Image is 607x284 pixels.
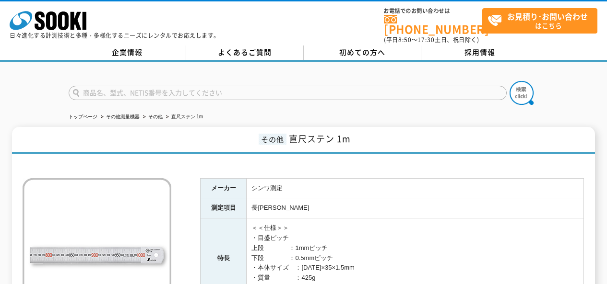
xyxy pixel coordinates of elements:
[421,45,539,60] a: 採用情報
[488,9,597,33] span: はこちら
[10,33,220,38] p: 日々進化する計測技術と多種・多様化するニーズにレンタルでお応えします。
[417,35,435,44] span: 17:30
[201,178,247,198] th: メーカー
[482,8,597,34] a: お見積り･お問い合わせはこちら
[247,178,584,198] td: シンワ測定
[106,114,140,119] a: その他測量機器
[384,35,479,44] span: (平日 ～ 土日、祝日除く)
[69,45,186,60] a: 企業情報
[69,114,97,119] a: トップページ
[259,134,286,145] span: その他
[510,81,534,105] img: btn_search.png
[164,112,203,122] li: 直尺ステン 1m
[186,45,304,60] a: よくあるご質問
[398,35,412,44] span: 8:50
[384,8,482,14] span: お電話でのお問い合わせは
[507,11,588,22] strong: お見積り･お問い合わせ
[339,47,385,57] span: 初めての方へ
[148,114,163,119] a: その他
[384,15,482,34] a: [PHONE_NUMBER]
[304,45,421,60] a: 初めての方へ
[289,132,351,145] span: 直尺ステン 1m
[201,198,247,218] th: 測定項目
[247,198,584,218] td: 長[PERSON_NAME]
[69,86,507,100] input: 商品名、型式、NETIS番号を入力してください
